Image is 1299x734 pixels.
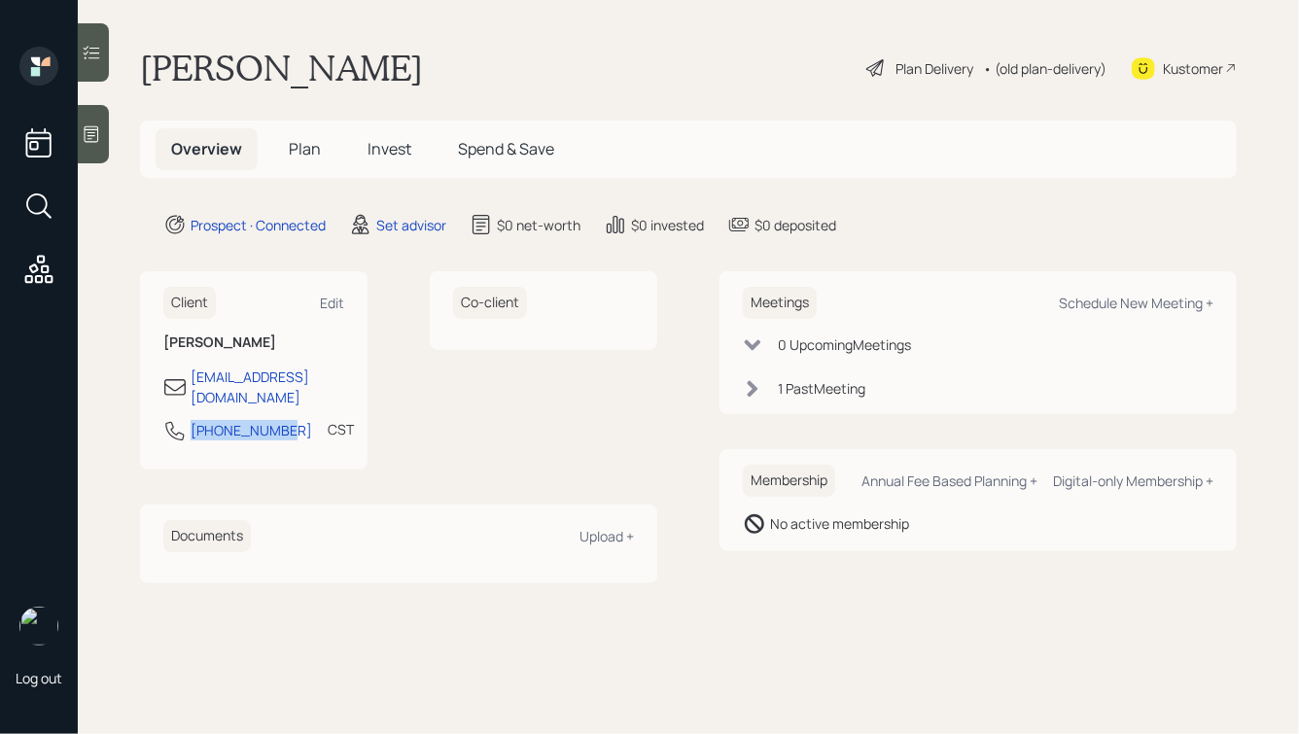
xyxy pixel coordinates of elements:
span: Spend & Save [458,138,554,159]
div: $0 invested [631,215,704,235]
h6: [PERSON_NAME] [163,334,344,351]
h1: [PERSON_NAME] [140,47,423,89]
h6: Meetings [743,287,817,319]
div: $0 net-worth [497,215,580,235]
div: Prospect · Connected [191,215,326,235]
div: [PHONE_NUMBER] [191,420,312,440]
div: $0 deposited [755,215,836,235]
div: Kustomer [1163,58,1223,79]
span: Plan [289,138,321,159]
img: hunter_neumayer.jpg [19,607,58,646]
div: [EMAIL_ADDRESS][DOMAIN_NAME] [191,367,344,407]
div: 1 Past Meeting [778,378,865,399]
div: Plan Delivery [895,58,973,79]
h6: Documents [163,520,251,552]
div: Schedule New Meeting + [1059,294,1213,312]
div: Set advisor [376,215,446,235]
h6: Co-client [453,287,527,319]
div: Digital-only Membership + [1053,472,1213,490]
div: 0 Upcoming Meeting s [778,334,911,355]
div: Upload + [579,527,634,545]
div: CST [328,419,354,439]
h6: Membership [743,465,835,497]
div: Log out [16,669,62,687]
div: No active membership [770,513,909,534]
div: • (old plan-delivery) [983,58,1106,79]
span: Invest [368,138,411,159]
div: Annual Fee Based Planning + [861,472,1037,490]
div: Edit [320,294,344,312]
h6: Client [163,287,216,319]
span: Overview [171,138,242,159]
